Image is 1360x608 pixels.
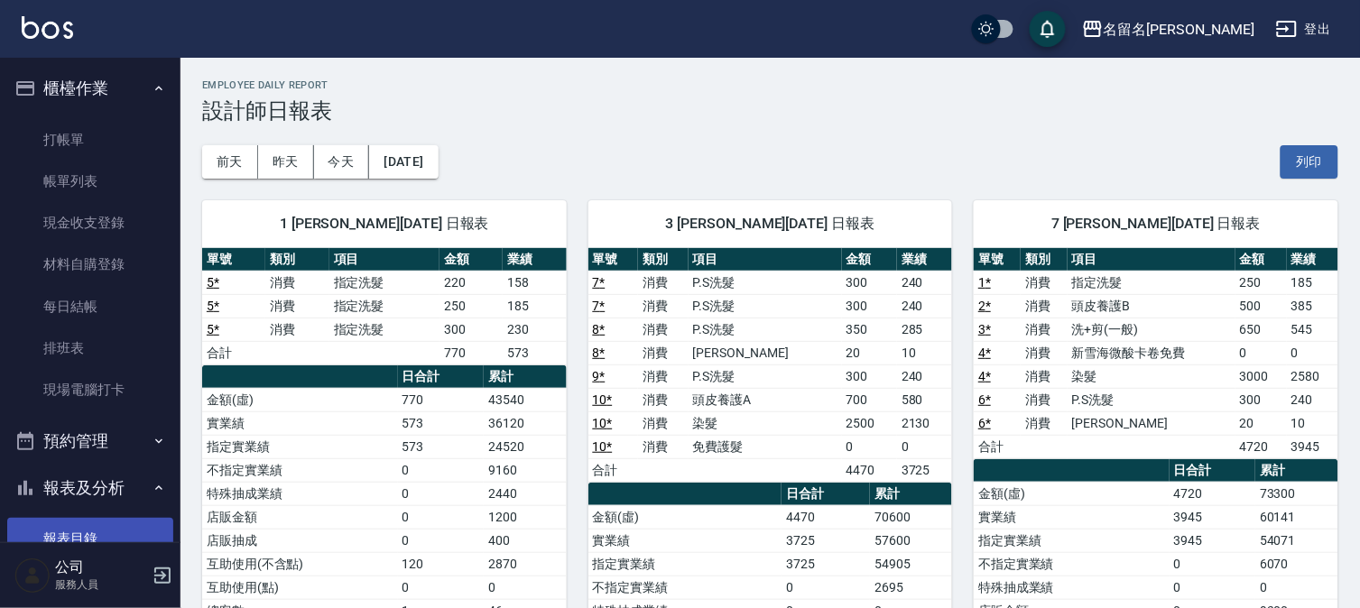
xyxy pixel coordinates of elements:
td: 消費 [1021,411,1068,435]
a: 打帳單 [7,119,173,161]
button: 前天 [202,145,258,179]
td: 4720 [1235,435,1287,458]
td: 2870 [484,552,567,576]
td: 240 [1287,388,1338,411]
button: save [1030,11,1066,47]
td: 10 [897,341,952,364]
td: 3725 [782,552,870,576]
td: 240 [897,364,952,388]
td: 240 [897,294,952,318]
td: 70600 [870,505,952,529]
td: 指定實業績 [202,435,398,458]
td: 3725 [897,458,952,482]
td: 57600 [870,529,952,552]
th: 日合計 [1170,459,1256,483]
th: 項目 [1068,248,1235,272]
td: 300 [1235,388,1287,411]
td: 0 [1287,341,1338,364]
td: P.S洗髮 [689,364,842,388]
td: 不指定實業績 [974,552,1170,576]
p: 服務人員 [55,576,147,593]
td: 43540 [484,388,567,411]
td: 消費 [638,294,688,318]
th: 類別 [638,248,688,272]
td: 0 [398,529,485,552]
td: [PERSON_NAME] [689,341,842,364]
a: 材料自購登錄 [7,244,173,285]
td: 0 [398,505,485,529]
td: 合計 [974,435,1021,458]
th: 單號 [202,248,265,272]
td: 0 [398,576,485,599]
td: 指定洗髮 [329,294,439,318]
td: 金額(虛) [588,505,782,529]
button: 登出 [1269,13,1338,46]
td: 消費 [638,411,688,435]
td: 300 [842,271,897,294]
table: a dense table [974,248,1338,459]
td: 頭皮養護B [1068,294,1235,318]
button: 預約管理 [7,418,173,465]
td: 6070 [1255,552,1338,576]
h3: 設計師日報表 [202,98,1338,124]
td: 特殊抽成業績 [202,482,398,505]
td: 240 [897,271,952,294]
td: 573 [503,341,566,364]
td: 消費 [1021,318,1068,341]
td: 3945 [1287,435,1338,458]
td: 300 [439,318,503,341]
td: 300 [842,364,897,388]
th: 累計 [1255,459,1338,483]
td: 385 [1287,294,1338,318]
td: 500 [1235,294,1287,318]
td: 4470 [842,458,897,482]
td: [PERSON_NAME] [1068,411,1235,435]
td: 消費 [1021,271,1068,294]
td: 2580 [1287,364,1338,388]
th: 累計 [484,365,567,389]
table: a dense table [202,248,567,365]
td: 9160 [484,458,567,482]
a: 每日結帳 [7,286,173,327]
td: 350 [842,318,897,341]
td: 消費 [1021,388,1068,411]
td: 染髮 [1068,364,1235,388]
a: 排班表 [7,327,173,369]
td: 120 [398,552,485,576]
th: 單號 [974,248,1021,272]
td: 573 [398,411,485,435]
td: 2695 [870,576,952,599]
button: [DATE] [369,145,438,179]
td: 1200 [484,505,567,529]
td: 不指定實業績 [588,576,782,599]
td: 消費 [1021,294,1068,318]
td: 互助使用(不含點) [202,552,398,576]
td: 285 [897,318,952,341]
td: 20 [842,341,897,364]
td: 0 [842,435,897,458]
td: P.S洗髮 [689,271,842,294]
th: 項目 [689,248,842,272]
button: 名留名[PERSON_NAME] [1075,11,1262,48]
span: 7 [PERSON_NAME][DATE] 日報表 [995,215,1317,233]
div: 名留名[PERSON_NAME] [1104,18,1254,41]
th: 金額 [439,248,503,272]
td: 300 [842,294,897,318]
td: 消費 [1021,364,1068,388]
a: 帳單列表 [7,161,173,202]
td: 3945 [1170,505,1256,529]
td: 消費 [638,318,688,341]
td: 3945 [1170,529,1256,552]
td: 金額(虛) [974,482,1170,505]
th: 單號 [588,248,638,272]
td: 不指定實業績 [202,458,398,482]
td: 指定洗髮 [329,318,439,341]
td: 消費 [265,294,328,318]
th: 項目 [329,248,439,272]
td: 消費 [265,318,328,341]
th: 業績 [503,248,566,272]
th: 類別 [265,248,328,272]
th: 業績 [1287,248,1338,272]
td: 0 [484,576,567,599]
td: 185 [1287,271,1338,294]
